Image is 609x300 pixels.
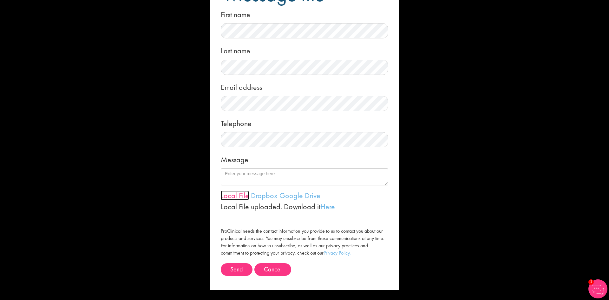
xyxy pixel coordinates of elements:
[588,279,594,285] span: 1
[221,263,252,276] button: Send
[221,228,388,257] label: ProClinical needs the contact information you provide to us to contact you about our products and...
[221,116,252,129] label: Telephone
[251,190,278,200] a: Dropbox
[221,202,335,211] span: Local File uploaded. Download it
[588,279,607,298] img: Chatbot
[221,152,248,165] label: Message
[279,190,320,200] a: Google Drive
[221,190,249,200] a: Local File
[254,263,291,276] button: Cancel
[324,250,351,256] a: Privacy Policy.
[320,202,335,211] a: Here
[221,80,262,93] label: Email address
